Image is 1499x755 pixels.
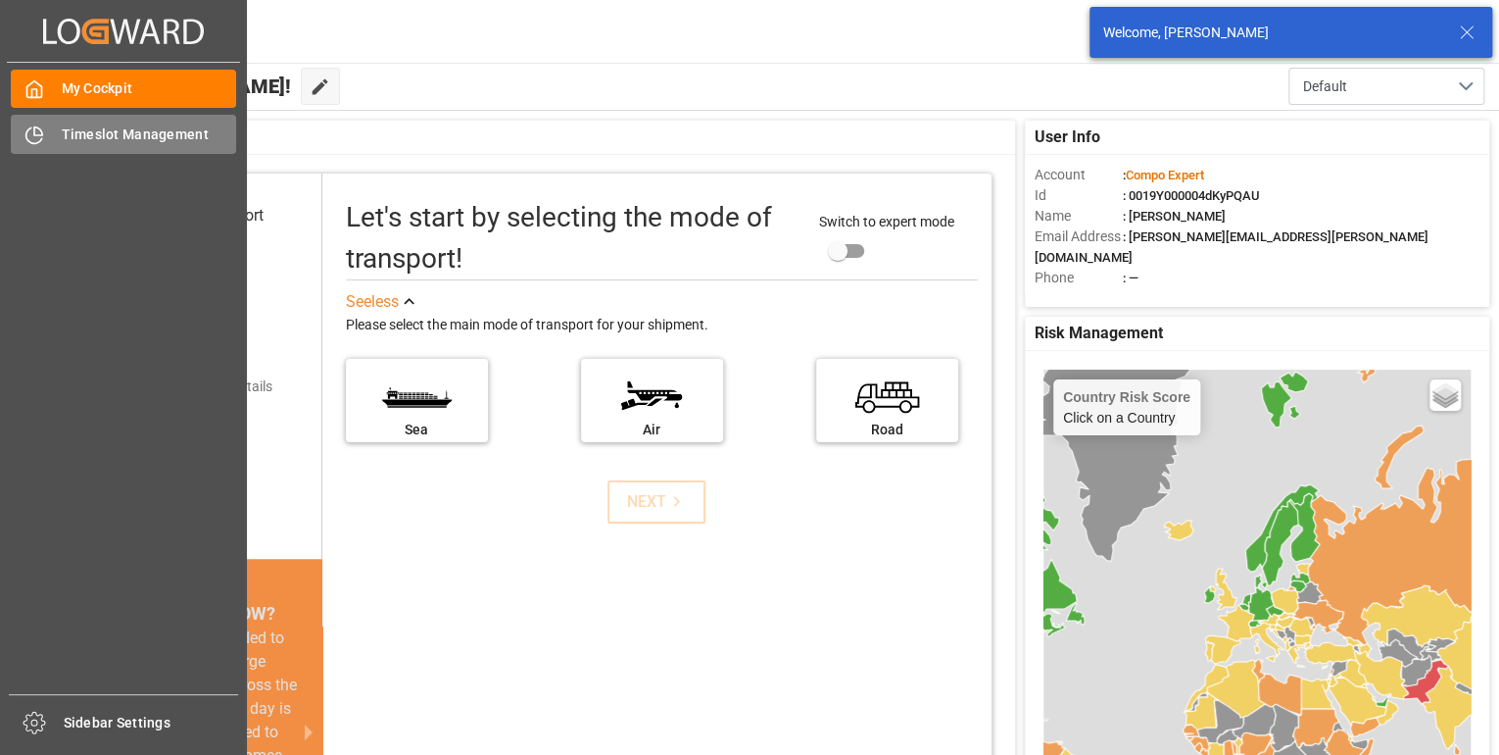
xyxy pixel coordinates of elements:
span: Default [1303,76,1347,97]
h4: Country Risk Score [1063,389,1190,405]
a: Layers [1429,379,1461,411]
span: Account [1035,165,1123,185]
a: My Cockpit [11,70,236,108]
span: : [PERSON_NAME][EMAIL_ADDRESS][PERSON_NAME][DOMAIN_NAME] [1035,229,1428,265]
span: Compo Expert [1126,168,1204,182]
a: Timeslot Management [11,115,236,153]
span: : 0019Y000004dKyPQAU [1123,188,1260,203]
div: Click on a Country [1063,389,1190,426]
span: Sidebar Settings [64,713,239,733]
span: Risk Management [1035,322,1163,345]
span: Name [1035,206,1123,226]
div: NEXT [627,490,687,514]
button: NEXT [607,480,705,524]
div: Sea [356,420,478,440]
span: Hello [PERSON_NAME]! [80,68,291,105]
div: Please select the main mode of transport for your shipment. [346,314,978,337]
button: open menu [1288,68,1484,105]
span: Account Type [1035,288,1123,309]
div: Welcome, [PERSON_NAME] [1103,23,1440,43]
span: : — [1123,271,1138,285]
span: : Shipper [1123,291,1172,306]
span: Phone [1035,268,1123,288]
span: Timeslot Management [62,125,237,145]
div: Air [591,420,713,440]
div: Let's start by selecting the mode of transport! [346,197,799,279]
span: My Cockpit [62,78,237,99]
span: Email Address [1035,226,1123,247]
div: See less [346,290,399,314]
span: Id [1035,185,1123,206]
span: Switch to expert mode [819,214,954,229]
span: User Info [1035,126,1100,149]
span: : [1123,168,1204,182]
span: : [PERSON_NAME] [1123,209,1226,224]
div: Road [826,420,948,440]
